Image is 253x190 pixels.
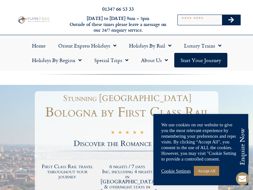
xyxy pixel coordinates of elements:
a: Home [26,38,52,53]
h1: Stunning [GEOGRAPHIC_DATA] [40,94,215,103]
a: Holidays by Region [26,53,88,67]
i: ★ [125,130,129,136]
h2: Discover the Romance of Italy [36,140,218,148]
img: Planet Rail Train Holidays Logo [17,16,51,24]
i: ★ [118,130,122,136]
h1: Bologna by First Class Rail [36,106,218,119]
button: Search [222,15,240,25]
div: We use cookies on our website to give you the most relevant experience by remembering your prefer... [161,122,240,162]
a: Special Trips [88,53,135,67]
a: Orient Express Holidays [52,38,123,53]
h2: First Class Rail travel throughout your journey [40,164,94,179]
a: Holidays by Rail [123,38,178,53]
i: ★ [133,130,137,136]
i: ★ [140,130,144,136]
a: Start your Journey [174,53,227,67]
div: 5/5 [111,130,144,136]
a: About Us [135,53,174,67]
i: ★ [111,130,115,136]
a: Luxury Trains [178,38,228,53]
a: Accept All [194,166,219,176]
a: Cookie Settings [161,168,191,174]
a: 01347 66 53 33 [102,5,134,12]
h6: [DATE] to [DATE] 9am – 5pm Outside of these times please leave a message on our 24/7 enquiry serv... [69,16,167,33]
nav: Menu [3,38,250,67]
